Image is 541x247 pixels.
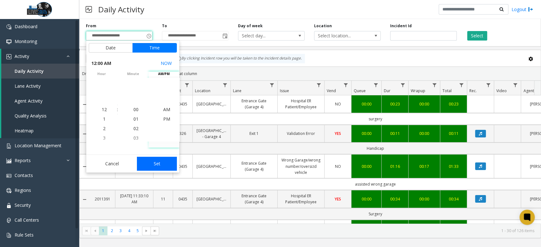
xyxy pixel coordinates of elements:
span: Contacts [15,172,33,178]
label: Location [314,23,332,29]
button: Date tab [89,43,133,53]
a: Validation Error [281,130,320,136]
a: 00:00 [412,101,436,107]
img: pageIcon [86,2,92,17]
span: minute [118,72,149,76]
button: Time tab [132,43,177,53]
a: Total Filter Menu [457,81,466,89]
span: Agent [523,88,534,93]
span: Toggle popup [145,31,152,40]
span: Total [442,88,452,93]
a: Heatmap [1,123,79,138]
button: Set [137,157,177,171]
span: Lane Activity [15,83,41,89]
a: 00:11 [385,130,404,136]
a: Lot Filter Menu [183,81,191,89]
span: Go to the last page [151,226,159,235]
button: Cancel [89,157,135,171]
span: PM [163,116,170,122]
a: 00:23 [444,101,463,107]
a: Entrance Gate (Garage 4) [235,160,274,172]
span: Page 5 [133,226,142,235]
a: 326 [177,130,189,136]
a: Collapse Details [80,164,90,169]
a: Location Filter Menu [221,81,229,89]
a: Activity [1,49,79,64]
span: Security [15,202,31,208]
span: 1 [103,116,106,122]
span: Queue [354,88,366,93]
span: Toggle popup [221,31,228,40]
a: YES [328,130,347,136]
a: 00:34 [385,196,404,202]
img: 'icon' [6,188,11,193]
span: NO [335,164,341,169]
span: Go to the next page [144,228,149,233]
div: 01:33 [444,163,463,169]
button: Select [467,31,487,41]
span: Video [496,88,507,93]
a: 00:00 [355,163,377,169]
img: logout [528,6,533,13]
a: 00:34 [444,196,463,202]
span: 00 [133,106,138,112]
button: Select now [158,58,174,69]
span: Select day... [238,31,291,40]
a: 00:00 [412,196,436,202]
span: Vend [327,88,336,93]
span: NO [335,101,341,107]
span: AM [163,106,170,112]
span: 12 [102,106,107,112]
a: 00:00 [355,196,377,202]
span: Monitoring [15,38,37,44]
a: 00:23 [385,101,404,107]
a: Rec. Filter Menu [484,81,493,89]
span: Dur [384,88,390,93]
a: Collapse Details [80,131,90,136]
a: [GEOGRAPHIC_DATA] [196,163,227,169]
a: 00:11 [444,130,463,136]
span: Call Centers [15,217,39,223]
a: 2011391 [93,196,111,202]
div: 00:17 [412,163,436,169]
div: Drag a column header and drop it here to group by that column [80,68,541,79]
span: Location [195,88,210,93]
span: Location Management [15,142,61,149]
span: Rec. [469,88,477,93]
a: 00:00 [355,130,377,136]
img: 'icon' [6,233,11,238]
a: Vend Filter Menu [341,81,350,89]
span: 03 [133,135,138,141]
span: Go to the last page [152,228,158,233]
span: Quality Analysis [15,113,47,119]
div: By clicking Incident row you will be taken to the incident details page. [173,54,305,63]
label: From [86,23,96,29]
span: 3 [103,135,106,141]
a: 00:00 [355,101,377,107]
img: 'icon' [6,203,11,208]
span: 01 [133,116,138,122]
div: 01:16 [385,163,404,169]
span: Heatmap [15,128,34,134]
a: Issue Filter Menu [314,81,323,89]
span: 02 [133,125,138,131]
a: Collapse Details [80,102,90,107]
a: 00:00 [412,130,436,136]
a: NO [328,163,347,169]
a: 0435 [177,101,189,107]
h3: Daily Activity [95,2,147,17]
span: Wrapup [411,88,425,93]
span: Go to the next page [142,226,151,235]
a: Wrong Garage/wrong number/oversizd vehicle [281,157,320,175]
